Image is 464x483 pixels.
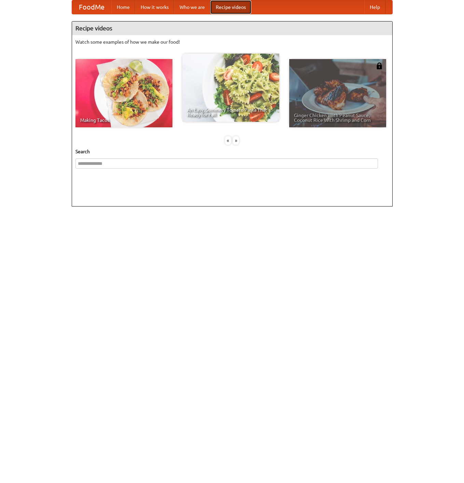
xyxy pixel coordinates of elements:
a: How it works [135,0,174,14]
div: « [225,136,231,145]
a: An Easy, Summery Tomato Pasta That's Ready for Fall [182,54,279,122]
a: FoodMe [72,0,111,14]
a: Who we are [174,0,210,14]
a: Making Tacos [75,59,172,127]
a: Home [111,0,135,14]
h5: Search [75,148,389,155]
span: An Easy, Summery Tomato Pasta That's Ready for Fall [187,108,275,117]
img: 483408.png [376,62,383,69]
span: Making Tacos [80,118,168,123]
div: » [233,136,239,145]
p: Watch some examples of how we make our food! [75,39,389,45]
a: Recipe videos [210,0,251,14]
a: Help [364,0,385,14]
h4: Recipe videos [72,22,392,35]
